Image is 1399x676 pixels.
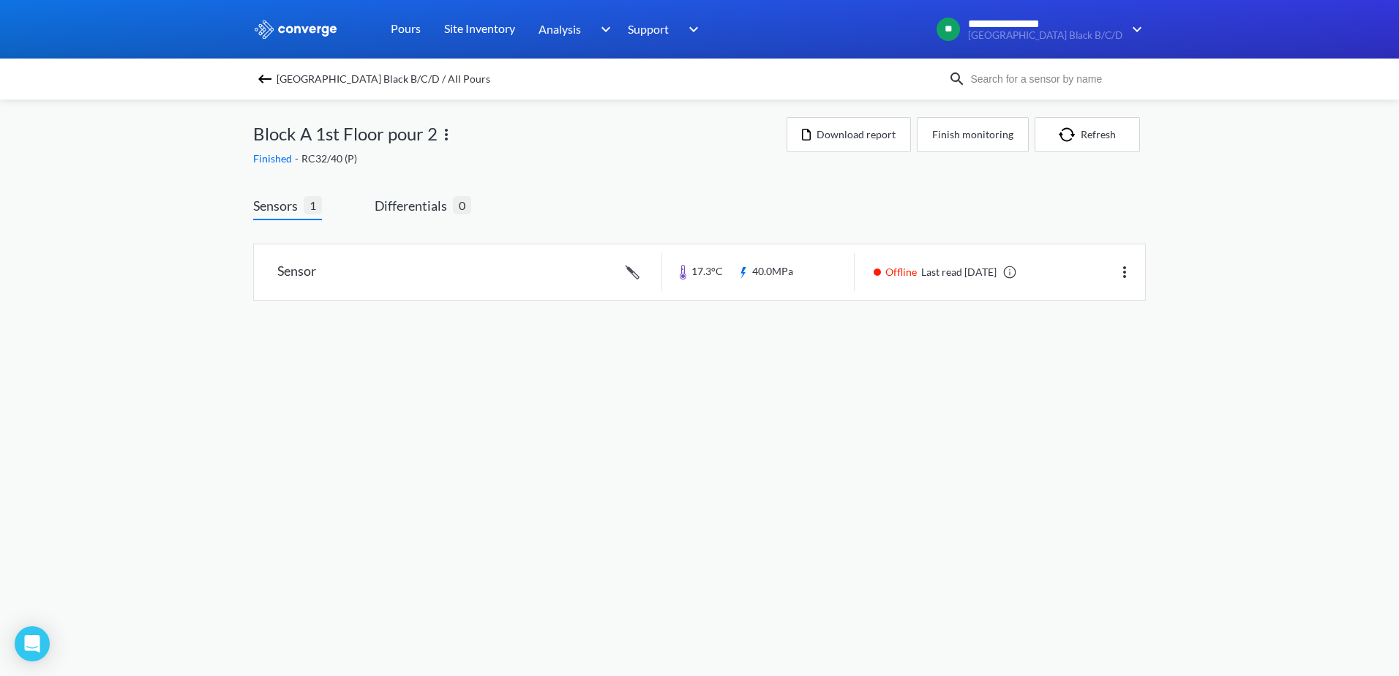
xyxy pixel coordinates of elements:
[253,195,304,216] span: Sensors
[917,117,1029,152] button: Finish monitoring
[295,152,301,165] span: -
[787,117,911,152] button: Download report
[539,20,581,38] span: Analysis
[253,152,295,165] span: Finished
[375,195,453,216] span: Differentials
[966,71,1143,87] input: Search for a sensor by name
[1122,20,1146,38] img: downArrow.svg
[253,151,787,167] div: RC32/40 (P)
[1059,127,1081,142] img: icon-refresh.svg
[277,69,490,89] span: [GEOGRAPHIC_DATA] Black B/C/D / All Pours
[1116,263,1133,281] img: more.svg
[253,20,338,39] img: logo_ewhite.svg
[948,70,966,88] img: icon-search.svg
[253,120,438,148] span: Block A 1st Floor pour 2
[591,20,615,38] img: downArrow.svg
[1035,117,1140,152] button: Refresh
[453,196,471,214] span: 0
[968,30,1122,41] span: [GEOGRAPHIC_DATA] Black B/C/D
[15,626,50,661] div: Open Intercom Messenger
[628,20,669,38] span: Support
[679,20,702,38] img: downArrow.svg
[304,196,322,214] span: 1
[256,70,274,88] img: backspace.svg
[438,126,455,143] img: more.svg
[802,129,811,140] img: icon-file.svg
